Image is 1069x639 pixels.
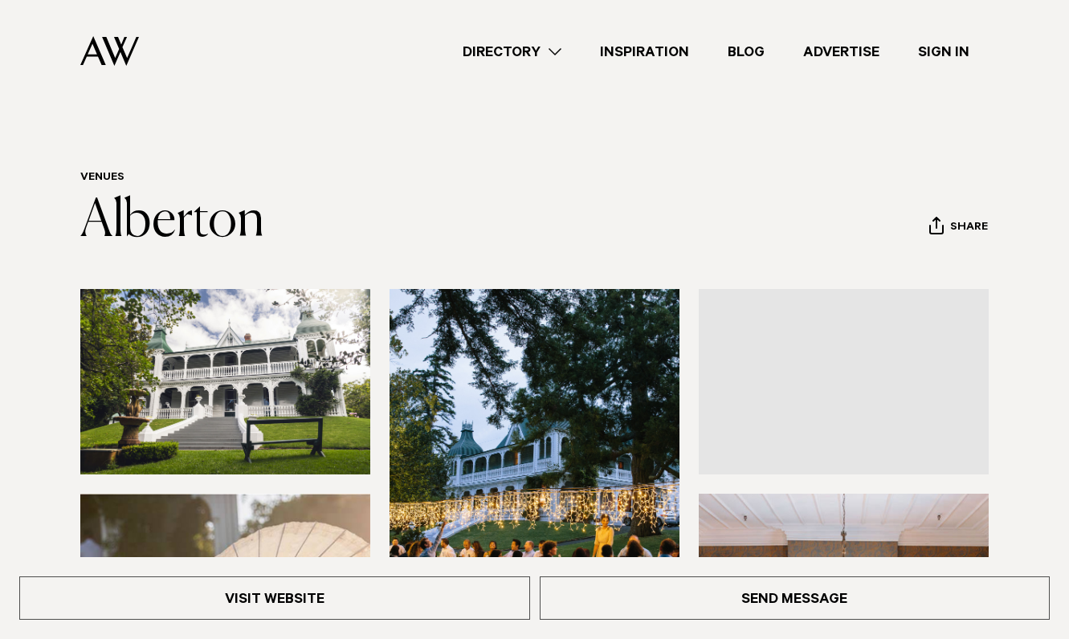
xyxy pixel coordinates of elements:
a: Venues [80,172,124,185]
a: Alberton [80,196,264,247]
img: Auckland Weddings Logo [80,36,139,66]
a: Sign In [899,41,989,63]
a: Advertise [784,41,899,63]
span: Share [950,221,988,236]
a: Directory [443,41,581,63]
a: Visit Website [19,576,530,620]
button: Share [928,216,989,240]
a: Send Message [540,576,1051,620]
a: Wedding party Auckland [699,289,989,474]
a: Blog [708,41,784,63]
a: Inspiration [581,41,708,63]
img: Heritage home Mt Albert [80,289,370,474]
